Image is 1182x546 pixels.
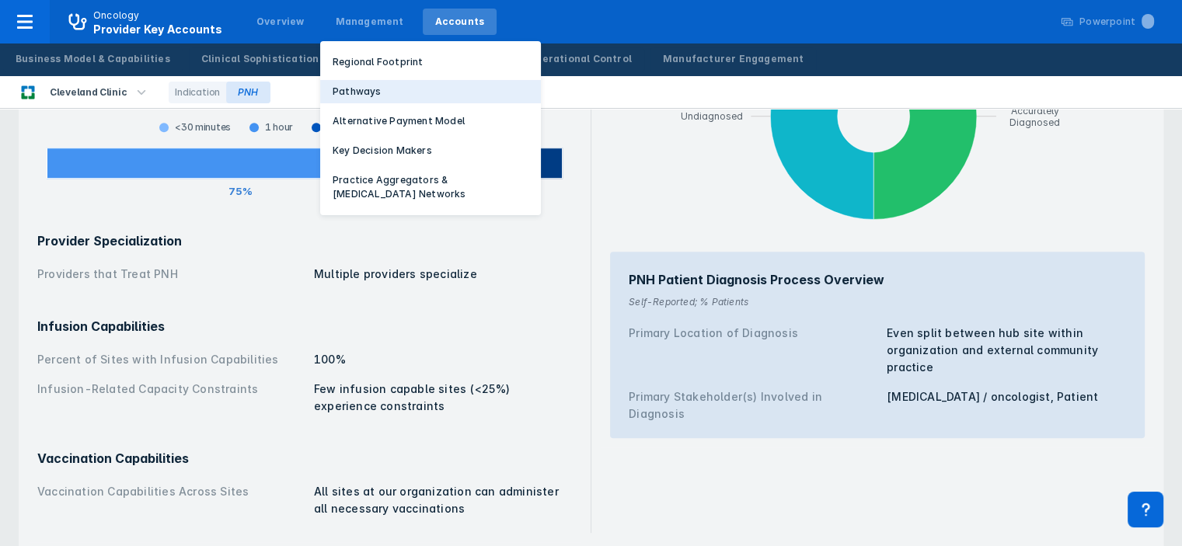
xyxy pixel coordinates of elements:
p: Alternative Payment Model [333,114,465,128]
div: Indication [169,82,226,103]
div: Operational Control [528,52,632,66]
button: Key Decision Makers [320,139,541,162]
img: cleveland-clinic [19,83,37,102]
div: Management [336,15,404,29]
a: Clinical Sophistication [189,47,332,72]
div: Contact Support [1128,492,1163,527]
p: Pathways [333,85,382,99]
div: Primary Location of Diagnosis [629,325,877,376]
p: Self-Reported; % Patients [629,289,1126,309]
span: Provider Key Accounts [93,23,222,36]
p: Regional Footprint [333,55,424,69]
div: Manufacturer Engagement [663,52,804,66]
tspan: Diagnosed [1009,117,1060,128]
div: Percent of Sites with Infusion Capabilities [37,351,305,368]
a: Manufacturer Engagement [650,47,817,72]
div: Multiple providers specialize [314,266,572,283]
button: Pathways [320,80,541,103]
button: Alternative Payment Model [320,110,541,133]
h4: Vaccination Capabilities [37,449,572,468]
tspan: Accurately [1011,104,1059,116]
a: Operational Control [515,47,644,72]
a: Management [323,9,417,35]
div: 75% [47,179,434,203]
div: Business Model & Capabilities [16,52,170,66]
div: Infusion-Related Capacity Constraints [37,381,305,415]
h4: Infusion Capabilities [37,317,572,336]
div: Overview [256,15,305,29]
div: Vaccination Capabilities Across Sites [37,483,305,517]
div: Cleveland Clinic [44,82,133,103]
div: Few infusion capable sites (<25%) experience constraints [314,381,572,415]
div: 1 hour [240,121,302,134]
div: Even split between hub site within organization and external community practice [887,325,1126,376]
div: Providers that Treat PNH [37,266,305,283]
div: <30 minutes [150,121,240,134]
a: Business Model & Capabilities [3,47,183,72]
div: Powerpoint [1079,15,1154,29]
div: Primary Stakeholder(s) Involved in Diagnosis [629,388,877,423]
a: Overview [244,9,317,35]
button: Practice Aggregators & [MEDICAL_DATA] Networks [320,169,541,206]
a: Accounts [423,9,497,35]
p: Practice Aggregators & [MEDICAL_DATA] Networks [333,173,528,201]
h4: Provider Specialization [37,231,572,250]
h4: PNH Patient Diagnosis Process Overview [629,270,1126,289]
div: 100% [314,351,572,368]
tspan: Undiagnosed [681,110,743,122]
div: Clinical Sophistication [201,52,319,66]
p: Oncology [93,9,140,23]
div: 90 minutes [302,121,386,134]
p: Key Decision Makers [333,144,432,158]
button: Regional Footprint [320,50,541,74]
div: [MEDICAL_DATA] / oncologist, Patient [887,388,1126,423]
div: Accounts [435,15,485,29]
div: All sites at our organization can administer all necessary vaccinations [314,483,572,517]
